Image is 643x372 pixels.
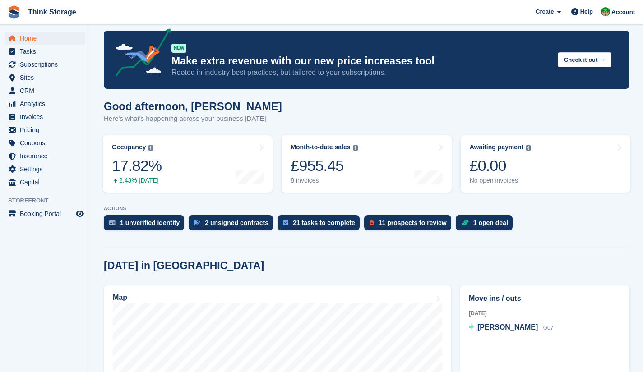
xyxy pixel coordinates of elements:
[194,220,200,225] img: contract_signature_icon-13c848040528278c33f63329250d36e43548de30e8caae1d1a13099fd9432cc5.svg
[112,143,146,151] div: Occupancy
[469,293,621,304] h2: Move ins / outs
[364,215,456,235] a: 11 prospects to review
[469,322,553,334] a: [PERSON_NAME] G07
[293,219,355,226] div: 21 tasks to complete
[543,325,554,331] span: G07
[291,156,358,175] div: £955.45
[5,124,85,136] a: menu
[291,143,350,151] div: Month-to-date sales
[20,71,74,84] span: Sites
[5,58,85,71] a: menu
[20,45,74,58] span: Tasks
[104,100,282,112] h1: Good afternoon, [PERSON_NAME]
[473,219,508,226] div: 1 open deal
[24,5,80,19] a: Think Storage
[20,58,74,71] span: Subscriptions
[74,208,85,219] a: Preview store
[104,215,189,235] a: 1 unverified identity
[5,110,85,123] a: menu
[470,177,532,184] div: No open invoices
[5,84,85,97] a: menu
[20,97,74,110] span: Analytics
[5,71,85,84] a: menu
[20,207,74,220] span: Booking Portal
[353,145,358,151] img: icon-info-grey-7440780725fd019a000dd9b08b2336e03edf1995a4989e88bcd33f0948082b44.svg
[109,220,116,225] img: verify_identity-adf6edd0f0f0b5bbfe63781bf79b02c33cf7c696d77639b501bdc392416b5a36.svg
[20,110,74,123] span: Invoices
[5,176,85,188] a: menu
[536,7,554,16] span: Create
[20,32,74,45] span: Home
[104,206,629,211] p: ACTIONS
[558,52,611,67] button: Check it out →
[20,150,74,162] span: Insurance
[113,294,127,302] h2: Map
[5,150,85,162] a: menu
[104,260,264,272] h2: [DATE] in [GEOGRAPHIC_DATA]
[526,145,531,151] img: icon-info-grey-7440780725fd019a000dd9b08b2336e03edf1995a4989e88bcd33f0948082b44.svg
[171,68,550,78] p: Rooted in industry best practices, but tailored to your subscriptions.
[112,177,162,184] div: 2.43% [DATE]
[469,309,621,317] div: [DATE]
[611,8,635,17] span: Account
[278,215,364,235] a: 21 tasks to complete
[379,219,447,226] div: 11 prospects to review
[205,219,268,226] div: 2 unsigned contracts
[112,156,162,175] div: 17.82%
[20,176,74,188] span: Capital
[461,220,469,226] img: deal-1b604bf984904fb50ccaf53a9ad4b4a5d6e5aea283cecdc64d6e3604feb123c2.svg
[580,7,593,16] span: Help
[20,163,74,175] span: Settings
[171,55,550,68] p: Make extra revenue with our new price increases tool
[5,137,85,149] a: menu
[20,137,74,149] span: Coupons
[120,219,180,226] div: 1 unverified identity
[283,220,288,225] img: task-75834270c22a3079a89374b754ae025e5fb1db73e45f91037f5363f120a921f8.svg
[470,156,532,175] div: £0.00
[601,7,610,16] img: Sarah Mackie
[104,114,282,124] p: Here's what's happening across your business [DATE]
[103,135,273,193] a: Occupancy 17.82% 2.43% [DATE]
[20,124,74,136] span: Pricing
[20,84,74,97] span: CRM
[5,97,85,110] a: menu
[5,45,85,58] a: menu
[282,135,451,193] a: Month-to-date sales £955.45 8 invoices
[171,44,186,53] div: NEW
[108,28,171,80] img: price-adjustments-announcement-icon-8257ccfd72463d97f412b2fc003d46551f7dbcb40ab6d574587a9cd5c0d94...
[189,215,278,235] a: 2 unsigned contracts
[5,32,85,45] a: menu
[456,215,517,235] a: 1 open deal
[5,163,85,175] a: menu
[477,323,538,331] span: [PERSON_NAME]
[148,145,153,151] img: icon-info-grey-7440780725fd019a000dd9b08b2336e03edf1995a4989e88bcd33f0948082b44.svg
[5,207,85,220] a: menu
[8,196,90,205] span: Storefront
[470,143,524,151] div: Awaiting payment
[461,135,630,193] a: Awaiting payment £0.00 No open invoices
[291,177,358,184] div: 8 invoices
[7,5,21,19] img: stora-icon-8386f47178a22dfd0bd8f6a31ec36ba5ce8667c1dd55bd0f319d3a0aa187defe.svg
[370,220,374,225] img: prospect-51fa495bee0391a8d652442698ab0144808aea92771e9ea1ae160a38d050c398.svg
